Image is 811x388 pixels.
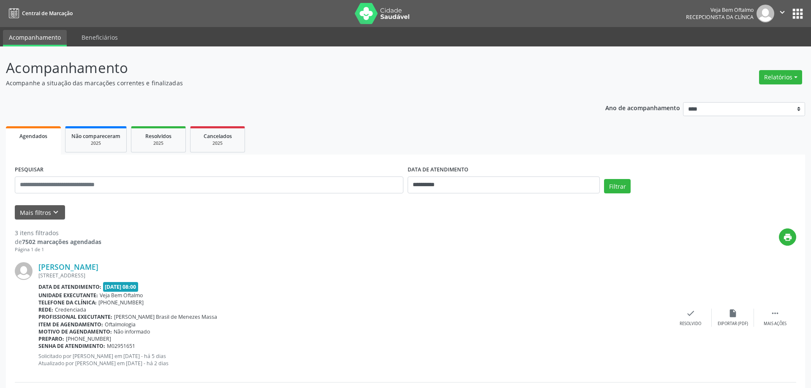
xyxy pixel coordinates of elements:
button: print [779,228,796,246]
button: Relatórios [759,70,802,84]
p: Solicitado por [PERSON_NAME] em [DATE] - há 5 dias Atualizado por [PERSON_NAME] em [DATE] - há 2 ... [38,353,669,367]
b: Unidade executante: [38,292,98,299]
i: keyboard_arrow_down [51,208,60,217]
i: check [686,309,695,318]
span: [PHONE_NUMBER] [66,335,111,342]
p: Acompanhe a situação das marcações correntes e finalizadas [6,79,565,87]
div: Veja Bem Oftalmo [686,6,754,14]
p: Acompanhamento [6,57,565,79]
strong: 7502 marcações agendadas [22,238,101,246]
span: Não compareceram [71,133,120,140]
a: Beneficiários [76,30,124,45]
b: Item de agendamento: [38,321,103,328]
b: Rede: [38,306,53,313]
div: de [15,237,101,246]
label: DATA DE ATENDIMENTO [408,163,468,176]
div: 2025 [137,140,180,147]
p: Ano de acompanhamento [605,102,680,113]
button: apps [790,6,805,21]
div: 3 itens filtrados [15,228,101,237]
div: 2025 [71,140,120,147]
span: Central de Marcação [22,10,73,17]
img: img [15,262,33,280]
a: [PERSON_NAME] [38,262,98,271]
img: img [757,5,774,22]
span: [DATE] 08:00 [103,282,139,292]
span: Recepcionista da clínica [686,14,754,21]
div: [STREET_ADDRESS] [38,272,669,279]
b: Data de atendimento: [38,283,101,290]
button:  [774,5,790,22]
span: Resolvidos [145,133,171,140]
div: 2025 [196,140,239,147]
span: [PHONE_NUMBER] [98,299,144,306]
button: Mais filtroskeyboard_arrow_down [15,205,65,220]
b: Profissional executante: [38,313,112,320]
span: Oftalmologia [105,321,136,328]
label: PESQUISAR [15,163,44,176]
b: Telefone da clínica: [38,299,97,306]
span: Credenciada [55,306,86,313]
a: Acompanhamento [3,30,67,46]
i:  [770,309,780,318]
a: Central de Marcação [6,6,73,20]
b: Preparo: [38,335,64,342]
div: Exportar (PDF) [718,321,748,327]
button: Filtrar [604,179,631,193]
b: Motivo de agendamento: [38,328,112,335]
i: insert_drive_file [728,309,738,318]
b: Senha de atendimento: [38,342,105,350]
i: print [783,233,792,242]
span: Não informado [114,328,150,335]
div: Página 1 de 1 [15,246,101,253]
span: M02951651 [107,342,135,350]
i:  [778,8,787,17]
span: [PERSON_NAME] Brasil de Menezes Massa [114,313,217,320]
span: Cancelados [204,133,232,140]
div: Mais ações [764,321,787,327]
span: Veja Bem Oftalmo [100,292,143,299]
div: Resolvido [680,321,701,327]
span: Agendados [19,133,47,140]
